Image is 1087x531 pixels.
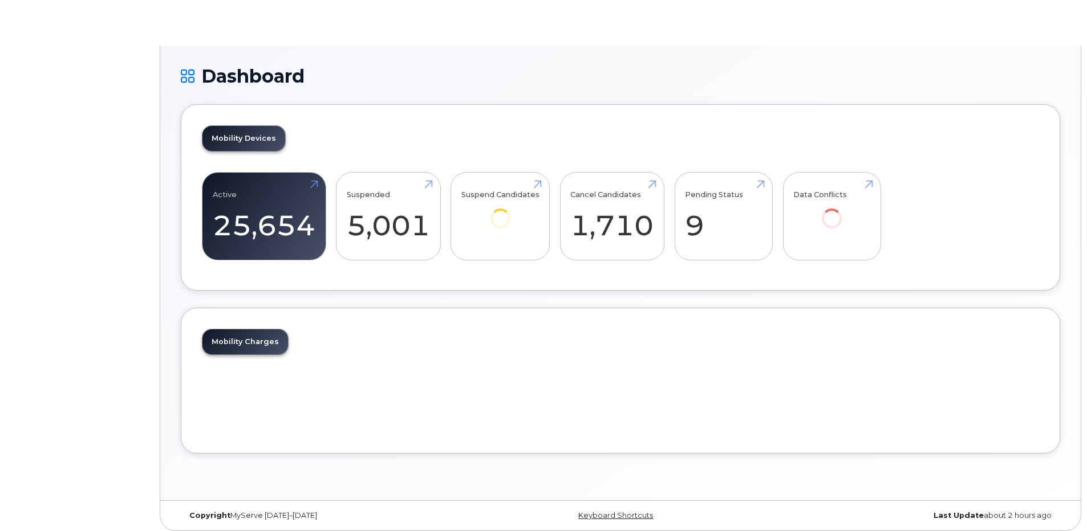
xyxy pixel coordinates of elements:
a: Data Conflicts [793,179,870,244]
div: about 2 hours ago [767,511,1060,520]
a: Keyboard Shortcuts [578,511,653,520]
h1: Dashboard [181,66,1060,86]
strong: Last Update [934,511,984,520]
a: Mobility Charges [202,329,288,354]
strong: Copyright [189,511,230,520]
a: Suspended 5,001 [347,179,430,254]
a: Active 25,654 [213,179,315,254]
a: Cancel Candidates 1,710 [570,179,654,254]
a: Suspend Candidates [461,179,540,244]
a: Pending Status 9 [685,179,762,254]
a: Mobility Devices [202,126,285,151]
div: MyServe [DATE]–[DATE] [181,511,474,520]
